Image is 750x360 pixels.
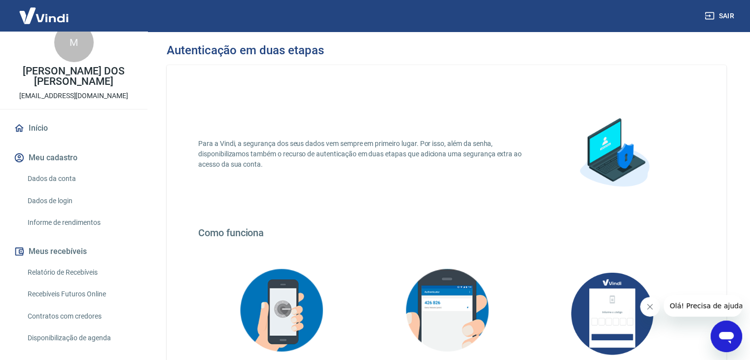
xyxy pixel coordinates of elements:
a: Dados de login [24,191,136,211]
button: Meus recebíveis [12,241,136,262]
img: explication-mfa3.c449ef126faf1c3e3bb9.png [397,262,496,358]
a: Relatório de Recebíveis [24,262,136,283]
img: Vindi [12,0,76,31]
a: Contratos com credores [24,306,136,326]
a: Dados da conta [24,169,136,189]
iframe: Mensagem da empresa [664,295,742,317]
button: Sair [703,7,738,25]
button: Meu cadastro [12,147,136,169]
a: Informe de rendimentos [24,213,136,233]
a: Disponibilização de agenda [24,328,136,348]
iframe: Fechar mensagem [640,297,660,317]
img: explication-mfa1.88a31355a892c34851cc.png [565,105,663,203]
p: [EMAIL_ADDRESS][DOMAIN_NAME] [19,91,128,101]
span: Olá! Precisa de ajuda? [6,7,83,15]
p: [PERSON_NAME] DOS [PERSON_NAME] [8,66,140,87]
img: explication-mfa2.908d58f25590a47144d3.png [232,262,330,358]
p: Para a Vindi, a segurança dos seus dados vem sempre em primeiro lugar. Por isso, além da senha, d... [198,139,533,170]
iframe: Botão para abrir a janela de mensagens [711,321,742,352]
h3: Autenticação em duas etapas [167,43,323,57]
a: Recebíveis Futuros Online [24,284,136,304]
h4: Como funciona [198,227,695,239]
a: Início [12,117,136,139]
div: M [54,23,94,62]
